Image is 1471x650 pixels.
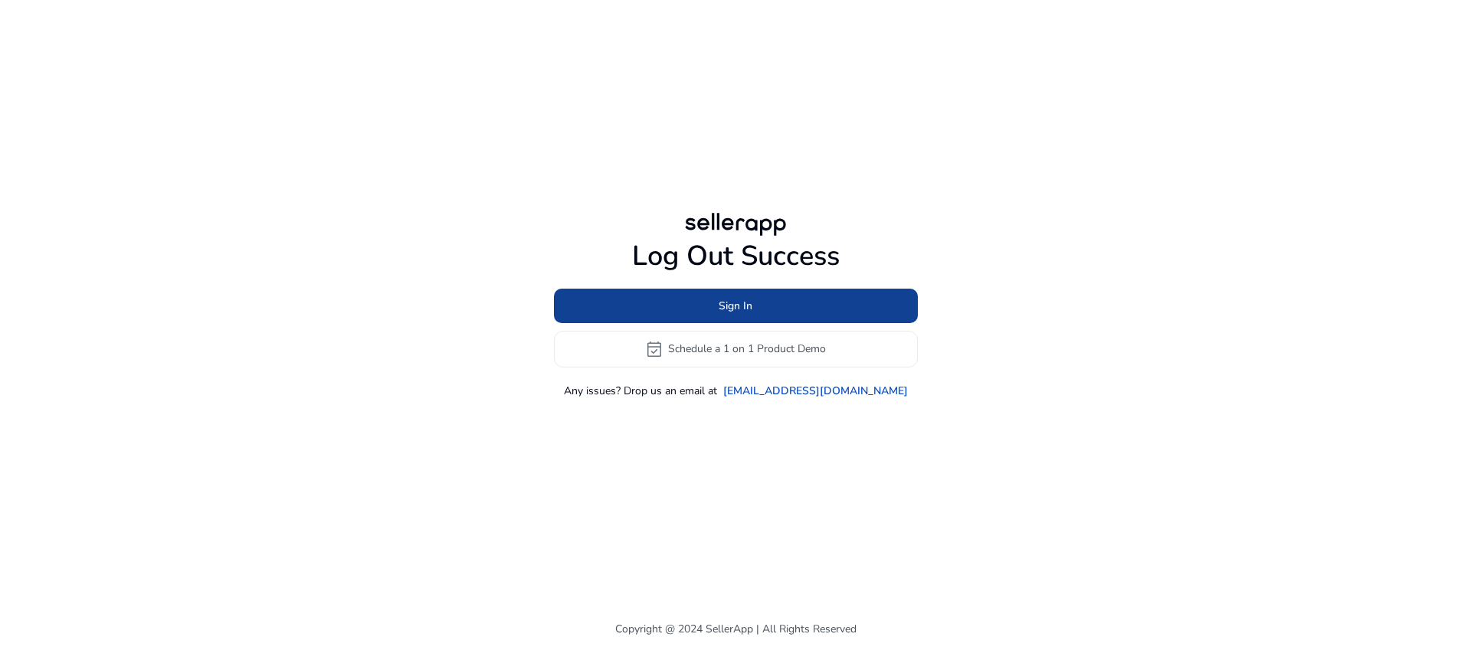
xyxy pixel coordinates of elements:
p: Any issues? Drop us an email at [564,383,717,399]
button: Sign In [554,289,918,323]
h1: Log Out Success [554,240,918,273]
span: Sign In [719,298,752,314]
a: [EMAIL_ADDRESS][DOMAIN_NAME] [723,383,908,399]
span: event_available [645,340,663,358]
button: event_availableSchedule a 1 on 1 Product Demo [554,331,918,367]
